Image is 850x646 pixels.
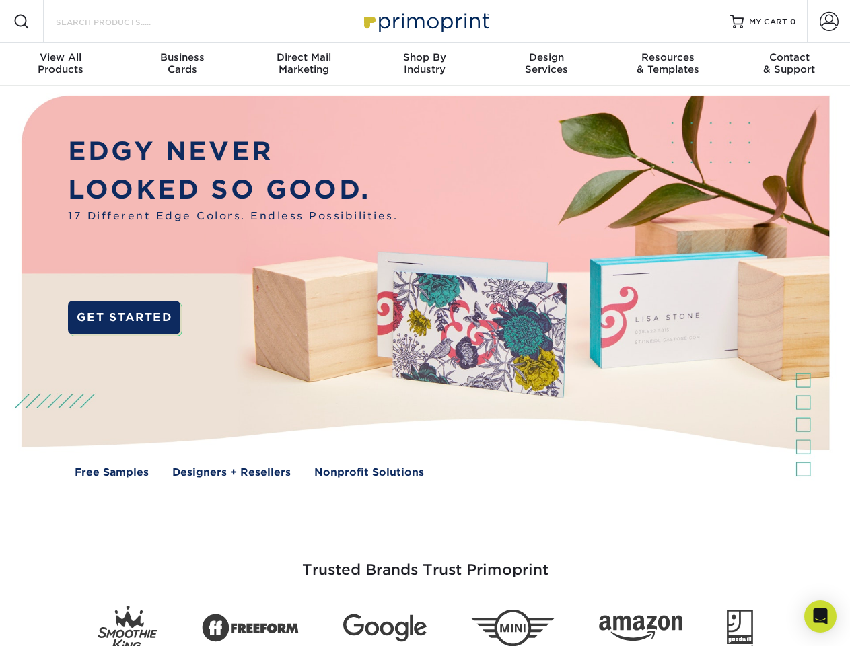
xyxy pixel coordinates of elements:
span: Resources [607,51,728,63]
div: Marketing [243,51,364,75]
span: MY CART [749,16,787,28]
div: Open Intercom Messenger [804,600,837,633]
img: Amazon [599,616,682,641]
span: Business [121,51,242,63]
div: & Support [729,51,850,75]
span: 0 [790,17,796,26]
span: 17 Different Edge Colors. Endless Possibilities. [68,209,398,224]
p: EDGY NEVER [68,133,398,171]
div: Industry [364,51,485,75]
div: Services [486,51,607,75]
a: Free Samples [75,465,149,480]
img: Primoprint [358,7,493,36]
span: Shop By [364,51,485,63]
a: Resources& Templates [607,43,728,86]
div: & Templates [607,51,728,75]
input: SEARCH PRODUCTS..... [55,13,186,30]
h3: Trusted Brands Trust Primoprint [32,529,819,595]
a: Shop ByIndustry [364,43,485,86]
span: Direct Mail [243,51,364,63]
a: Designers + Resellers [172,465,291,480]
img: Goodwill [727,610,753,646]
img: Google [343,614,427,642]
a: Direct MailMarketing [243,43,364,86]
a: BusinessCards [121,43,242,86]
p: LOOKED SO GOOD. [68,171,398,209]
a: GET STARTED [68,301,180,334]
span: Design [486,51,607,63]
span: Contact [729,51,850,63]
a: Contact& Support [729,43,850,86]
div: Cards [121,51,242,75]
iframe: Google Customer Reviews [3,605,114,641]
a: DesignServices [486,43,607,86]
a: Nonprofit Solutions [314,465,424,480]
